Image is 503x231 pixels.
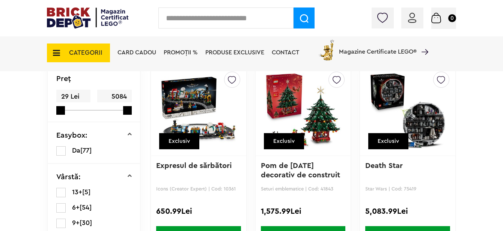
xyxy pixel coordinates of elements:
p: Easybox: [56,132,87,139]
div: Exclusiv [159,133,199,149]
a: Pom de [DATE] decorativ de construit ... [261,162,342,188]
span: 29 Lei [56,90,90,103]
p: Icons (Creator Expert) | Cod: 10361 [156,186,241,192]
a: Expresul de sărbători [156,162,232,169]
p: Vârstă: [56,173,81,181]
a: Magazine Certificate LEGO® [417,39,428,45]
a: Produse exclusive [205,49,264,55]
p: Preţ [56,75,71,82]
small: 0 [448,14,456,22]
img: Expresul de sărbători [160,58,237,163]
span: 13+ [72,189,82,195]
div: 650.99Lei [156,207,241,216]
p: Star Wars | Cod: 75419 [365,186,450,192]
span: CATEGORII [69,49,102,56]
span: [30] [80,219,92,226]
div: Exclusiv [264,133,304,149]
a: Death Star [365,162,403,169]
span: [5] [82,189,90,195]
span: [77] [80,147,92,154]
span: Magazine Certificate LEGO® [339,38,417,55]
a: PROMOȚII % [164,49,198,55]
img: Pom de Crăciun decorativ de construit în familie [265,58,342,163]
div: 5,083.99Lei [365,207,450,216]
a: Card Cadou [117,49,156,55]
a: Contact [272,49,299,55]
span: 9+ [72,219,80,226]
p: Seturi emblematice | Cod: 41843 [261,186,346,192]
div: Exclusiv [368,133,408,149]
span: [54] [80,204,92,211]
div: 1,575.99Lei [261,207,346,216]
span: 5084 Lei [97,90,131,113]
span: 6+ [72,204,80,211]
img: Death Star [369,58,446,163]
span: Da [72,147,80,154]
